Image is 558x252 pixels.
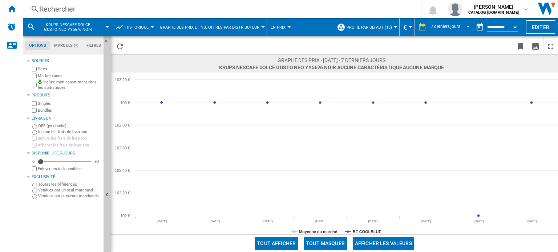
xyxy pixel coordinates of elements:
div: 90 [93,159,101,164]
input: Toutes les références [32,183,37,187]
tspan: [DATE] [210,219,220,223]
input: Inclure les frais de livraison [32,130,37,135]
tspan: [DATE] [421,219,431,223]
input: Inclure mon assortiment dans les statistiques [32,80,37,90]
md-tab-item: Marques (*) [50,41,82,50]
img: mysite-bg-18x18.png [38,79,42,84]
img: profile.jpg [448,2,462,16]
input: Vendues par un seul marchand [32,189,37,193]
span: Historique [125,25,149,30]
label: Singles [38,101,101,106]
input: Singles [32,101,37,106]
tspan: Moyenne du marché [299,230,337,234]
tspan: [DATE] [263,219,273,223]
tspan: 102 € [120,214,130,218]
div: Disponibilité 5 Jours [32,150,101,156]
tspan: 102,60 € [115,146,130,150]
label: Inclure mon assortiment dans les statistiques [38,79,101,91]
input: Inclure les frais de livraison [32,136,37,141]
span: Graphe des prix et nb. offres par distributeur [160,25,259,30]
button: Télécharger en image [528,37,543,54]
input: Vendues par plusieurs marchands [32,194,37,199]
tspan: [DATE] [368,219,378,223]
button: Profil par défaut (13) [347,18,396,36]
tspan: [DATE] [315,219,325,223]
md-tab-item: Options [25,41,50,50]
div: Livraison [32,116,101,121]
label: Afficher les frais de livraison [38,142,101,148]
label: Bundles [38,108,101,113]
button: Open calendar [509,20,522,33]
button: KRUPS NESCAFE DOLCE GUSTO NEO YY5676 NOIR [39,18,104,36]
button: Historique [125,18,152,36]
span: [PERSON_NAME] [468,3,519,11]
label: Sites [38,66,101,72]
span: € [403,24,407,31]
button: € [403,18,411,36]
button: Plein écran [543,37,558,54]
button: En prix [271,18,289,36]
span: En prix [271,25,286,30]
span: KRUPS NESCAFE DOLCE GUSTO NEO YY5676 NOIR [39,22,97,32]
div: Exclusivité [32,174,101,180]
button: Masquer [104,36,112,49]
input: Afficher les frais de livraison [32,143,37,148]
button: Graphe des prix et nb. offres par distributeur [160,18,263,36]
tspan: 102,40 € [115,168,130,173]
label: Toutes les références [38,182,101,187]
tspan: 102,20 € [115,191,130,195]
input: Bundles [32,108,37,113]
md-tab-item: Filtres [82,41,105,50]
img: alerts-logo.svg [7,22,16,31]
button: Tout masquer [304,237,347,250]
tspan: 103 € [120,100,130,105]
tspan: BE COOLBLUE [353,230,381,234]
label: Inclure les frais de livraison [38,129,101,135]
input: OFF (prix facial) [32,124,37,129]
div: Profil par défaut (13) [337,18,396,36]
div: Rechercher [39,4,402,14]
label: Marketplaces [38,73,101,79]
input: Marketplaces [32,74,37,78]
md-select: REPORTS.WIZARD.STEPS.REPORT.STEPS.REPORT_OPTIONS.PERIOD: 7 derniers jours [430,21,473,33]
tspan: [DATE] [526,219,537,223]
div: Produits [32,92,101,98]
button: Afficher les valeurs [353,237,414,250]
b: CATALOG [DOMAIN_NAME] [468,10,519,15]
label: Vendues par un seul marchand [38,187,101,193]
tspan: [DATE] [157,219,167,223]
button: md-calendar [473,20,487,34]
div: Sources [32,58,101,64]
div: 0 [31,159,36,164]
span: KRUPS NESCAFE DOLCE GUSTO NEO YY5676 NOIR Aucune caractéristique Aucune marque [219,64,444,71]
tspan: 103,20 € [115,78,130,82]
tspan: [DATE] [474,219,484,223]
div: KRUPS NESCAFE DOLCE GUSTO NEO YY5676 NOIR [27,18,107,36]
md-slider: Disponibilité [38,158,91,165]
button: Créer un favoris [513,37,528,54]
button: Tout afficher [255,237,298,250]
button: Recharger [113,37,127,54]
div: 7 derniers jours [431,24,460,29]
div: Historique [115,18,152,36]
label: Vendues par plusieurs marchands [38,193,101,199]
label: Enlever les indisponibles [38,166,101,172]
span: Graphe des prix - [DATE] - 7 derniers jours [219,57,444,64]
label: OFF (prix facial) [38,123,101,129]
tspan: 102,80 € [115,123,130,127]
input: Sites [32,67,37,71]
input: Afficher les frais de livraison [32,166,37,171]
button: Editer [526,20,555,34]
md-menu: Currency [400,18,415,36]
label: Inclure les frais de livraison [38,136,101,141]
span: Profil par défaut (13) [347,25,392,30]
